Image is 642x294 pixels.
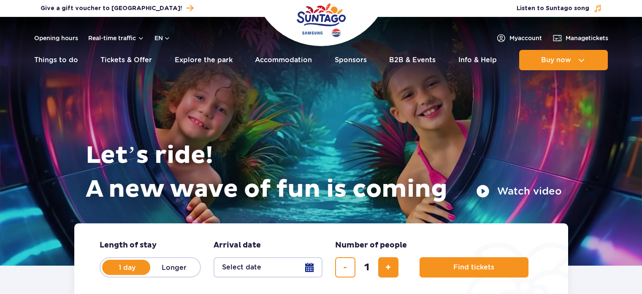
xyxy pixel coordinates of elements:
[255,50,312,70] a: Accommodation
[517,4,602,13] button: Listen to Suntago song
[552,33,608,43] a: Managetickets
[389,50,436,70] a: B2B & Events
[496,33,542,43] a: Myaccount
[154,34,171,42] button: en
[34,50,78,70] a: Things to do
[458,50,497,70] a: Info & Help
[214,240,261,250] span: Arrival date
[86,139,562,206] h1: Let’s ride! A new wave of fun is coming
[335,50,367,70] a: Sponsors
[150,258,198,276] label: Longer
[420,257,528,278] button: Find tickets
[335,257,355,278] button: remove ticket
[378,257,398,278] button: add ticket
[335,240,407,250] span: Number of people
[100,240,157,250] span: Length of stay
[541,56,571,64] span: Buy now
[103,258,151,276] label: 1 day
[357,257,377,278] input: number of tickets
[214,257,322,278] button: Select date
[41,4,182,13] span: Give a gift voucher to [GEOGRAPHIC_DATA]!
[41,3,193,14] a: Give a gift voucher to [GEOGRAPHIC_DATA]!
[175,50,233,70] a: Explore the park
[34,34,78,42] a: Opening hours
[517,4,589,13] span: Listen to Suntago song
[519,50,608,70] button: Buy now
[100,50,152,70] a: Tickets & Offer
[88,35,144,41] button: Real-time traffic
[453,264,494,271] span: Find tickets
[509,34,542,42] span: My account
[566,34,608,42] span: Manage tickets
[476,184,562,198] button: Watch video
